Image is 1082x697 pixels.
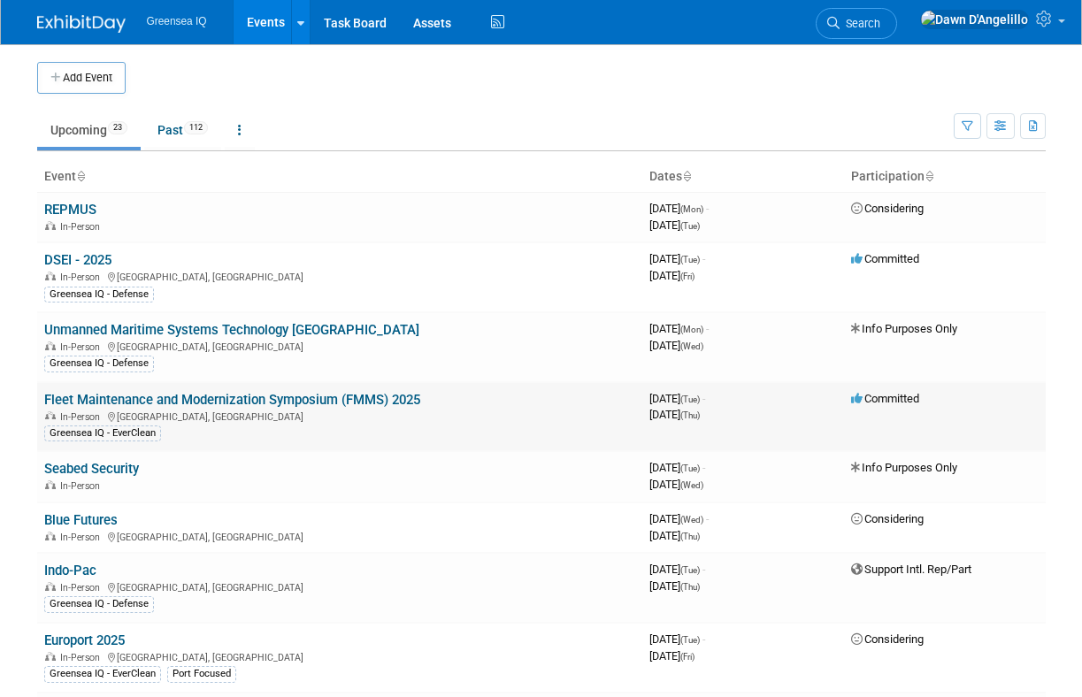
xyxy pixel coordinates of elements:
span: [DATE] [649,392,705,405]
span: In-Person [60,652,105,663]
span: [DATE] [649,252,705,265]
span: [DATE] [649,202,709,215]
span: [DATE] [649,632,705,646]
div: [GEOGRAPHIC_DATA], [GEOGRAPHIC_DATA] [44,269,635,283]
span: Support Intl. Rep/Part [851,563,971,576]
span: (Fri) [680,652,694,662]
span: [DATE] [649,529,700,542]
a: Indo-Pac [44,563,96,578]
div: Greensea IQ - Defense [44,356,154,371]
span: (Wed) [680,480,703,490]
span: Considering [851,202,924,215]
span: [DATE] [649,512,709,525]
span: - [706,512,709,525]
div: Greensea IQ - EverClean [44,425,161,441]
a: Blue Futures [44,512,118,528]
span: (Tue) [680,255,700,264]
span: In-Person [60,341,105,353]
span: In-Person [60,582,105,594]
div: [GEOGRAPHIC_DATA], [GEOGRAPHIC_DATA] [44,339,635,353]
span: [DATE] [649,563,705,576]
a: Past112 [144,113,221,147]
span: (Thu) [680,582,700,592]
span: Considering [851,632,924,646]
span: In-Person [60,411,105,423]
span: (Tue) [680,565,700,575]
div: Greensea IQ - EverClean [44,666,161,682]
img: ExhibitDay [37,15,126,33]
span: Search [840,17,880,30]
img: In-Person Event [45,480,56,489]
span: (Thu) [680,410,700,420]
span: - [702,632,705,646]
span: (Mon) [680,325,703,334]
span: (Mon) [680,204,703,214]
img: In-Person Event [45,341,56,350]
a: Seabed Security [44,461,139,477]
a: Europort 2025 [44,632,125,648]
a: Unmanned Maritime Systems Technology [GEOGRAPHIC_DATA] [44,322,419,338]
span: (Tue) [680,635,700,645]
img: In-Person Event [45,532,56,540]
span: - [702,392,705,405]
a: Sort by Event Name [76,169,85,183]
span: In-Person [60,480,105,492]
span: (Wed) [680,341,703,351]
span: In-Person [60,532,105,543]
div: Greensea IQ - Defense [44,596,154,612]
span: (Tue) [680,394,700,404]
span: [DATE] [649,408,700,421]
span: - [706,202,709,215]
span: [DATE] [649,579,700,593]
div: [GEOGRAPHIC_DATA], [GEOGRAPHIC_DATA] [44,529,635,543]
span: (Thu) [680,532,700,541]
span: [DATE] [649,322,709,335]
a: Upcoming23 [37,113,141,147]
th: Dates [642,162,844,192]
span: [DATE] [649,649,694,663]
span: 23 [108,121,127,134]
img: In-Person Event [45,582,56,591]
span: (Fri) [680,272,694,281]
a: Fleet Maintenance and Modernization Symposium (FMMS) 2025 [44,392,420,408]
button: Add Event [37,62,126,94]
img: In-Person Event [45,652,56,661]
th: Participation [844,162,1046,192]
span: - [702,252,705,265]
span: Considering [851,512,924,525]
th: Event [37,162,642,192]
img: Dawn D'Angelillo [920,10,1029,29]
a: Search [816,8,897,39]
span: [DATE] [649,478,703,491]
span: In-Person [60,272,105,283]
a: REPMUS [44,202,96,218]
span: Greensea IQ [147,15,207,27]
img: In-Person Event [45,221,56,230]
span: Committed [851,252,919,265]
span: (Tue) [680,221,700,231]
div: Port Focused [167,666,236,682]
div: [GEOGRAPHIC_DATA], [GEOGRAPHIC_DATA] [44,409,635,423]
img: In-Person Event [45,272,56,280]
div: [GEOGRAPHIC_DATA], [GEOGRAPHIC_DATA] [44,579,635,594]
div: Greensea IQ - Defense [44,287,154,303]
span: 112 [184,121,208,134]
span: Committed [851,392,919,405]
span: - [702,461,705,474]
span: - [702,563,705,576]
a: Sort by Start Date [682,169,691,183]
span: - [706,322,709,335]
span: [DATE] [649,218,700,232]
span: (Tue) [680,463,700,473]
div: [GEOGRAPHIC_DATA], [GEOGRAPHIC_DATA] [44,649,635,663]
span: Info Purposes Only [851,461,957,474]
a: DSEI - 2025 [44,252,111,268]
a: Sort by Participation Type [925,169,933,183]
span: (Wed) [680,515,703,525]
img: In-Person Event [45,411,56,420]
span: Info Purposes Only [851,322,957,335]
span: [DATE] [649,269,694,282]
span: [DATE] [649,339,703,352]
span: In-Person [60,221,105,233]
span: [DATE] [649,461,705,474]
